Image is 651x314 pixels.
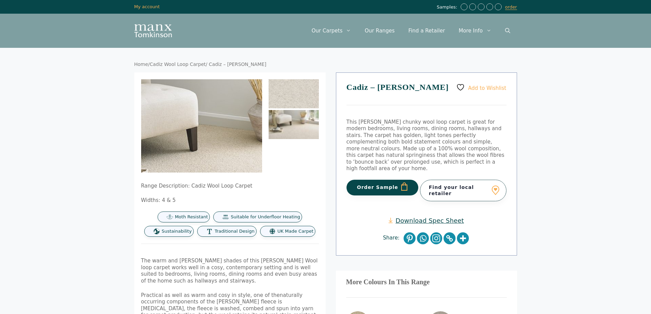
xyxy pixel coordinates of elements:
a: Cadiz Wool Loop Carpet [150,62,206,67]
a: My account [134,4,160,9]
span: Samples: [437,4,459,10]
span: Suitable for Underfloor Heating [231,214,300,220]
nav: Primary [305,21,517,41]
span: Sustainability [162,229,192,234]
h1: Cadiz – [PERSON_NAME] [347,83,506,105]
span: Share: [383,235,403,242]
a: Open Search Bar [498,21,517,41]
span: Add to Wishlist [468,85,506,91]
span: UK Made Carpet [277,229,313,234]
a: More Info [452,21,498,41]
a: Our Ranges [358,21,402,41]
a: Our Carpets [305,21,358,41]
a: Home [134,62,148,67]
button: Order Sample [347,180,419,195]
img: Cadiz-Rowan [269,79,319,108]
p: Widths: 4 & 5 [141,197,319,204]
img: Manx Tomkinson [134,24,172,37]
p: This [PERSON_NAME] chunky wool loop carpet is great for modern bedrooms, living rooms, dining roo... [347,119,506,172]
span: Traditional Design [215,229,255,234]
a: Find a Retailer [402,21,452,41]
a: Find your local retailer [420,180,506,201]
p: Range Description: Cadiz Wool Loop Carpet [141,183,319,190]
a: Instagram [430,232,442,244]
a: Download Spec Sheet [389,217,464,224]
img: Cadiz [269,110,319,139]
p: The warm and [PERSON_NAME] shades of this [PERSON_NAME] Wool loop carpet works well in a cosy, co... [141,258,319,284]
nav: Breadcrumb [134,62,517,68]
a: Add to Wishlist [456,83,506,92]
a: More [457,232,469,244]
h3: More Colours In This Range [346,281,507,284]
a: Pinterest [404,232,416,244]
a: Copy Link [444,232,456,244]
span: Moth Resistant [175,214,208,220]
a: order [505,4,517,10]
a: Whatsapp [417,232,429,244]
